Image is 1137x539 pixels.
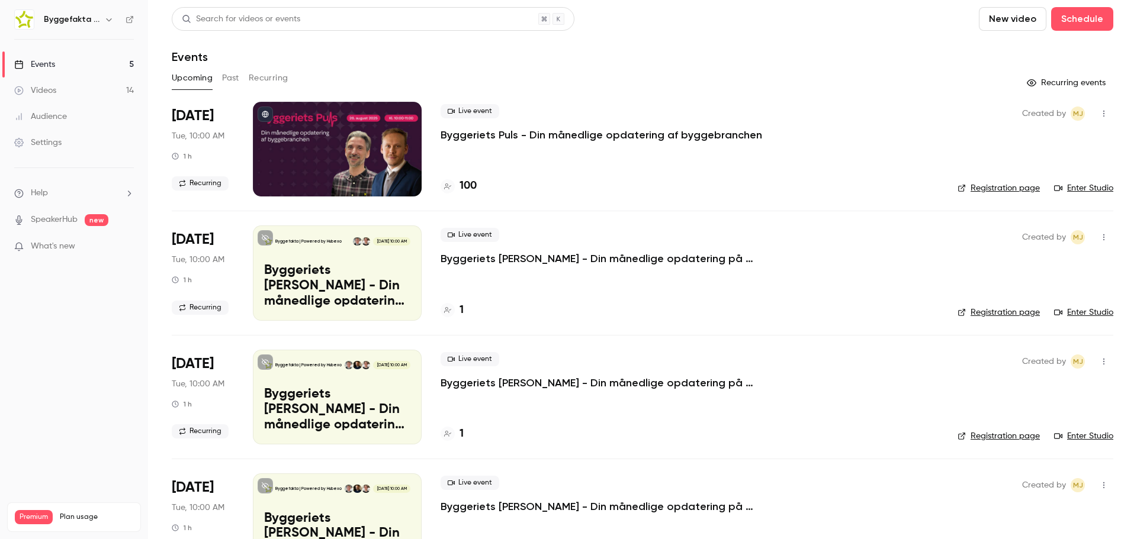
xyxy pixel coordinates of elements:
div: Events [14,59,55,70]
a: Enter Studio [1054,182,1113,194]
button: Recurring events [1022,73,1113,92]
a: Byggeriets Puls - Din månedlige opdatering på byggebranchenByggefakta | Powered by HubexoRasmus S... [253,350,422,444]
h6: Byggefakta | Powered by Hubexo [44,14,99,25]
div: Aug 26 Tue, 10:00 AM (Europe/Copenhagen) [172,102,234,196]
a: Registration page [958,430,1040,442]
span: [DATE] [172,478,214,497]
p: Byggefakta | Powered by Hubexo [275,362,342,368]
a: Byggeriets [PERSON_NAME] - Din månedlige opdatering på byggebranchen [441,499,796,514]
div: Oct 28 Tue, 10:00 AM (Europe/Copenhagen) [172,350,234,444]
div: Videos [14,85,56,96]
span: Help [31,187,48,199]
img: Lasse Lundqvist [353,237,361,246]
span: Mads Toft Jensen [1071,354,1085,369]
a: Enter Studio [1054,306,1113,318]
p: Byggeriets [PERSON_NAME] - Din månedlige opdatering på byggebranchen [264,263,410,309]
span: [DATE] 10:00 AM [373,485,410,493]
a: 100 [441,178,477,194]
span: Created by [1022,354,1066,369]
div: Settings [14,137,62,149]
span: Created by [1022,478,1066,492]
span: new [85,214,108,226]
span: Mads Toft Jensen [1071,230,1085,244]
img: Lasse Lundqvist [345,485,353,493]
span: [DATE] [172,230,214,249]
div: Audience [14,111,67,122]
h4: 1 [460,426,464,442]
h4: 1 [460,302,464,318]
iframe: Noticeable Trigger [120,241,134,252]
a: Byggeriets [PERSON_NAME] - Din månedlige opdatering på byggebranchen [441,251,796,266]
img: Lasse Lundqvist [345,361,353,369]
h1: Events [172,50,208,64]
img: Byggefakta | Powered by Hubexo [15,10,34,29]
a: Byggeriets Puls - Din månedlige opdatering på byggebranchenByggefakta | Powered by HubexoRasmus S... [253,225,422,320]
span: Plan usage [60,512,133,522]
span: MJ [1073,354,1083,369]
a: Enter Studio [1054,430,1113,442]
a: Byggeriets [PERSON_NAME] - Din månedlige opdatering på byggebranchen [441,376,796,390]
button: Past [222,69,239,88]
span: Tue, 10:00 AM [172,254,224,266]
span: Premium [15,510,53,524]
div: 1 h [172,523,192,532]
a: Registration page [958,306,1040,318]
span: Tue, 10:00 AM [172,502,224,514]
span: Tue, 10:00 AM [172,130,224,142]
span: Live event [441,228,499,242]
span: [DATE] 10:00 AM [373,237,410,246]
span: Live event [441,104,499,118]
img: Rasmus Schulian [362,237,370,246]
span: Live event [441,352,499,366]
a: 1 [441,302,464,318]
button: New video [979,7,1046,31]
a: Byggeriets Puls - Din månedlige opdatering af byggebranchen [441,128,762,142]
span: Created by [1022,230,1066,244]
span: Live event [441,476,499,490]
span: Created by [1022,106,1066,121]
span: MJ [1073,106,1083,121]
button: Upcoming [172,69,213,88]
img: Rasmus Schulian [362,485,370,493]
span: Tue, 10:00 AM [172,378,224,390]
h4: 100 [460,178,477,194]
div: Search for videos or events [182,13,300,25]
span: Recurring [172,301,229,315]
img: Thomas Simonsen [353,485,361,493]
p: Byggefakta | Powered by Hubexo [275,486,342,492]
span: What's new [31,240,75,253]
span: [DATE] 10:00 AM [373,361,410,369]
a: SpeakerHub [31,214,78,226]
a: 1 [441,426,464,442]
div: Sep 30 Tue, 10:00 AM (Europe/Copenhagen) [172,225,234,320]
span: Recurring [172,176,229,191]
div: 1 h [172,399,192,409]
span: MJ [1073,230,1083,244]
span: Mads Toft Jensen [1071,478,1085,492]
span: [DATE] [172,106,214,125]
span: [DATE] [172,354,214,373]
div: 1 h [172,151,192,161]
a: Registration page [958,182,1040,194]
span: MJ [1073,478,1083,492]
img: Thomas Simonsen [353,361,361,369]
p: Byggefakta | Powered by Hubexo [275,238,342,244]
button: Recurring [249,69,288,88]
li: help-dropdown-opener [14,187,134,199]
span: Recurring [172,424,229,438]
span: Mads Toft Jensen [1071,106,1085,121]
button: Schedule [1051,7,1113,31]
img: Rasmus Schulian [362,361,370,369]
p: Byggeriets [PERSON_NAME] - Din månedlige opdatering på byggebranchen [264,387,410,433]
div: 1 h [172,275,192,285]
